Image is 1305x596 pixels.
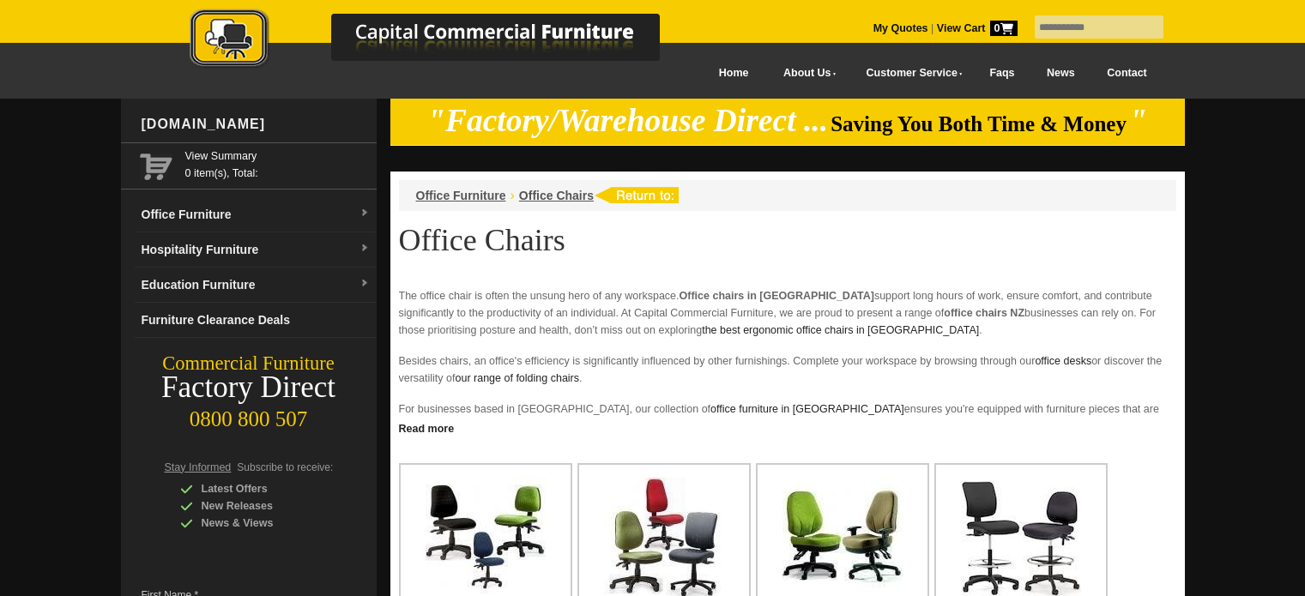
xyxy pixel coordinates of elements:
p: For businesses based in [GEOGRAPHIC_DATA], our collection of ensures you're equipped with furnitu... [399,400,1176,452]
a: our range of folding chairs [456,372,580,384]
a: the best ergonomic office chairs in [GEOGRAPHIC_DATA] [702,324,979,336]
div: 0800 800 507 [121,399,377,431]
span: Stay Informed [165,461,232,473]
div: New Releases [180,497,343,515]
a: Customer Service [847,54,973,93]
span: Subscribe to receive: [237,461,333,473]
img: dropdown [359,208,370,219]
a: News [1030,54,1091,93]
a: Education Furnituredropdown [135,268,377,303]
a: Furniture Clearance Deals [135,303,377,338]
em: " [1129,103,1147,138]
img: return to [594,187,679,203]
div: Latest Offers [180,480,343,497]
img: dropdown [359,279,370,289]
a: Office Chairs [519,189,594,202]
strong: office chairs NZ [944,307,1024,319]
img: Capital Commercial Furniture Logo [142,9,743,71]
strong: Office chairs in [GEOGRAPHIC_DATA] [680,290,874,302]
h1: Office Chairs [399,224,1176,256]
div: News & Views [180,515,343,532]
strong: View Cart [937,22,1018,34]
a: View Summary [185,147,370,165]
a: View Cart0 [933,22,1017,34]
img: High Office Chairs NZ [961,480,1081,596]
div: [DOMAIN_NAME] [135,99,377,150]
a: About Us [764,54,847,93]
a: Office Furniture [416,189,506,202]
p: Besides chairs, an office's efficiency is significantly influenced by other furnishings. Complete... [399,352,1176,387]
span: Saving You Both Time & Money [831,112,1127,135]
a: Faqs [974,54,1031,93]
a: Click to read more [390,416,1185,437]
li: › [511,187,515,204]
em: "Factory/Warehouse Direct ... [427,103,828,138]
p: The office chair is often the unsung hero of any workspace. support long hours of work, ensure co... [399,287,1176,339]
img: dropdown [359,244,370,254]
span: 0 item(s), Total: [185,147,370,179]
a: My Quotes [873,22,928,34]
a: office desks [1035,355,1091,367]
a: office furniture in [GEOGRAPHIC_DATA] [710,403,904,415]
a: Contact [1091,54,1163,93]
span: 0 [990,21,1018,36]
a: Office Furnituredropdown [135,197,377,232]
a: Capital Commercial Furniture Logo [142,9,743,76]
div: Commercial Furniture [121,352,377,376]
div: Factory Direct [121,376,377,400]
a: Hospitality Furnituredropdown [135,232,377,268]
